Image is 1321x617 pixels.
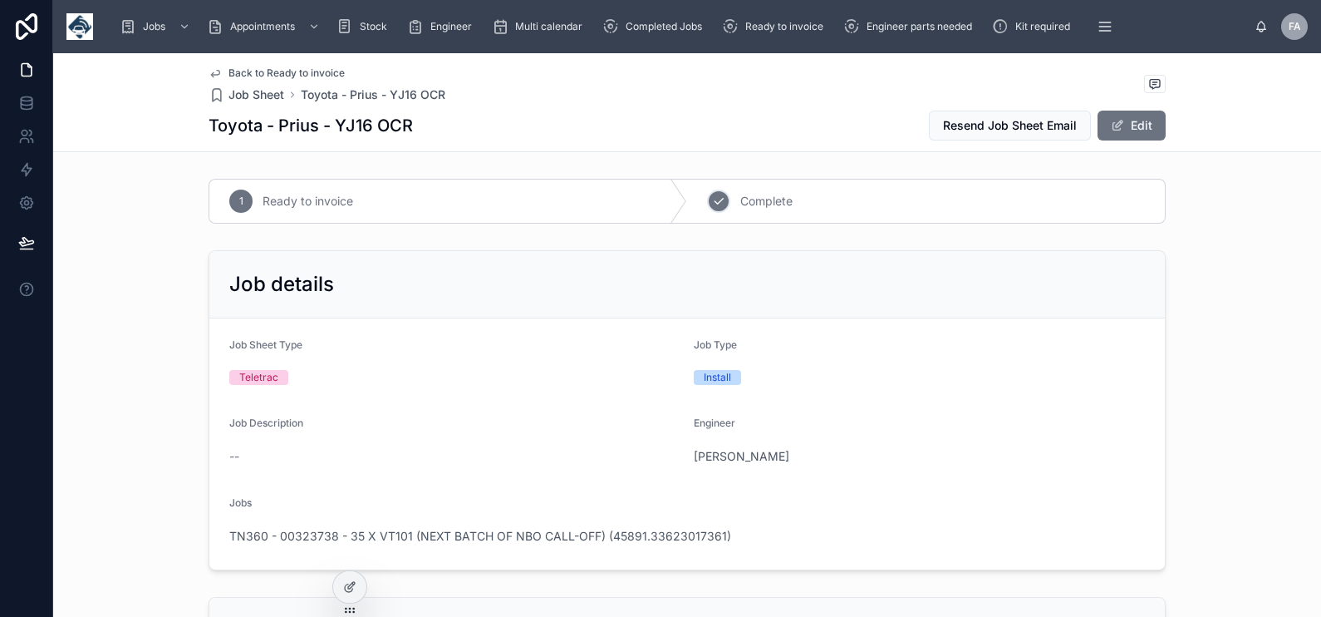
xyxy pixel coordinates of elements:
button: Edit [1098,111,1166,141]
span: Jobs [229,496,252,509]
span: Back to Ready to invoice [228,67,345,80]
a: Engineer parts needed [838,12,984,42]
div: scrollable content [106,8,1255,45]
a: Multi calendar [487,12,594,42]
a: Stock [331,12,399,42]
div: Teletrac [239,370,278,385]
span: FA [1289,20,1301,33]
span: Job Sheet [228,86,284,103]
span: Job Sheet Type [229,338,302,351]
a: Jobs [115,12,199,42]
span: Completed Jobs [626,20,702,33]
a: TN360 - 00323738 - 35 X VT101 (NEXT BATCH OF NBO CALL-OFF) (45891.33623017361) [229,528,731,545]
a: Engineer [402,12,484,42]
a: Kit required [987,12,1082,42]
span: Kit required [1015,20,1070,33]
button: Resend Job Sheet Email [929,111,1091,141]
h2: Job details [229,271,334,298]
span: Resend Job Sheet Email [943,117,1077,134]
a: [PERSON_NAME] [694,448,789,465]
span: Job Description [229,417,303,429]
a: Appointments [202,12,328,42]
img: App logo [66,13,93,40]
span: Engineer [430,20,472,33]
a: Ready to invoice [717,12,835,42]
h1: Toyota - Prius - YJ16 OCR [209,114,413,137]
div: Install [704,370,731,385]
span: Jobs [143,20,165,33]
a: Job Sheet [209,86,284,103]
span: Ready to invoice [745,20,823,33]
a: Back to Ready to invoice [209,67,345,80]
span: Multi calendar [515,20,582,33]
span: Complete [740,193,793,210]
span: Stock [360,20,387,33]
span: Job Type [694,338,737,351]
span: Engineer [694,417,735,429]
span: Appointments [230,20,295,33]
span: Engineer parts needed [867,20,972,33]
span: Ready to invoice [263,193,353,210]
a: Toyota - Prius - YJ16 OCR [301,86,445,103]
a: Completed Jobs [597,12,714,42]
span: -- [229,448,239,465]
span: 1 [239,195,243,208]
